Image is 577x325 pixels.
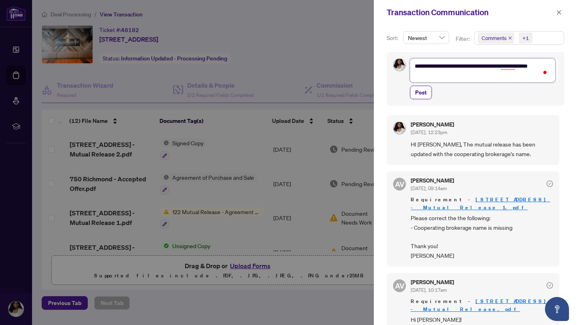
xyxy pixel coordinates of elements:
p: Sort: [387,34,400,42]
span: [DATE], 10:17am [411,287,447,293]
span: Newest [408,32,444,44]
span: Post [415,86,427,99]
img: Profile Icon [393,122,406,134]
span: Requirement - [411,196,553,212]
span: AV [395,280,404,291]
div: Transaction Communication [387,6,554,18]
span: check-circle [547,181,553,187]
h5: [PERSON_NAME] [411,178,454,183]
span: check-circle [547,282,553,289]
span: close [508,36,512,40]
span: AV [395,179,404,190]
span: Comments [478,32,514,44]
textarea: To enrich screen reader interactions, please activate Accessibility in Grammarly extension settings [410,58,555,82]
h5: [PERSON_NAME] [411,122,454,127]
span: Please correct the the following: - Cooperating brokerage name is missing Thank you! [PERSON_NAME] [411,213,553,260]
span: HI [PERSON_NAME], The mutual release has been updated with the cooperating brokerage's name. [411,140,553,158]
span: [DATE], 12:23pm [411,129,447,135]
h5: [PERSON_NAME] [411,279,454,285]
button: Post [410,86,432,99]
span: [DATE], 09:14am [411,185,447,191]
a: [STREET_ADDRESS] - Mutual Release 1.pdf [411,196,550,211]
a: [STREET_ADDRESS] - Mutual Release.pdf [411,298,550,313]
span: Comments [482,34,506,42]
span: close [556,10,562,15]
p: Filter: [456,34,471,43]
div: +1 [523,34,529,42]
img: Profile Icon [393,59,406,71]
button: Open asap [545,297,569,321]
span: Requirement - [411,297,553,313]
